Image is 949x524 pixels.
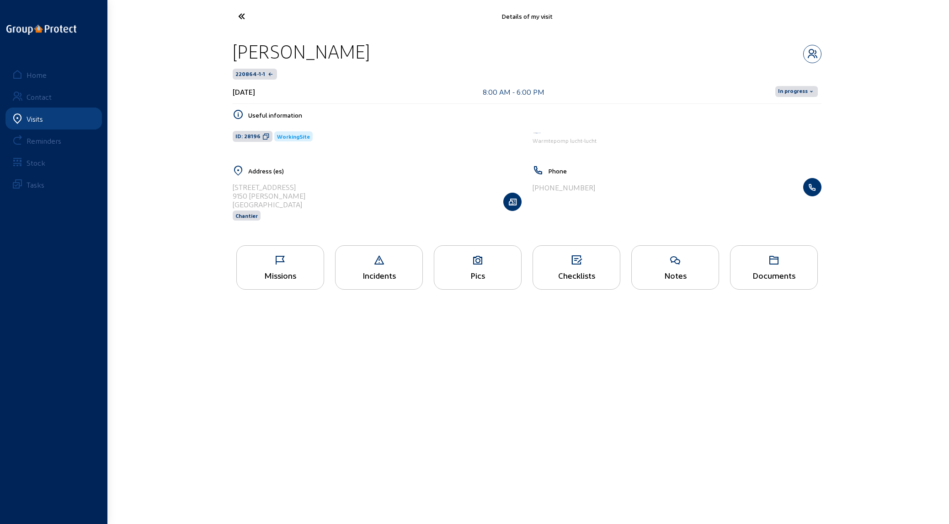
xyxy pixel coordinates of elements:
div: 9150 [PERSON_NAME] [233,191,305,200]
div: [GEOGRAPHIC_DATA] [233,200,305,209]
div: Notes [632,270,719,280]
div: [DATE] [233,87,255,96]
img: logo-oneline.png [6,25,76,35]
h5: Address (es) [248,167,522,175]
div: Missions [237,270,324,280]
a: Reminders [5,130,102,151]
div: Incidents [336,270,422,280]
div: Visits [27,114,43,123]
span: Warmtepomp lucht-lucht [533,137,597,144]
div: 8:00 AM - 6:00 PM [483,87,544,96]
span: In progress [778,88,808,95]
a: Visits [5,108,102,130]
div: Tasks [27,180,44,189]
a: Tasks [5,173,102,195]
a: Stock [5,151,102,173]
div: [PERSON_NAME] [233,40,370,63]
h5: Phone [548,167,821,175]
div: Checklists [533,270,620,280]
div: Stock [27,158,45,167]
a: Contact [5,86,102,108]
div: Contact [27,92,52,101]
div: Home [27,70,47,79]
div: Details of my visit [326,12,728,20]
div: Pics [434,270,521,280]
div: [PHONE_NUMBER] [533,183,595,192]
div: [STREET_ADDRESS] [233,183,305,191]
span: WorkingSite [277,133,310,140]
a: Home [5,64,102,86]
div: Documents [730,270,817,280]
span: 220864-1-1 [235,70,265,78]
h5: Useful information [248,111,821,119]
span: Chantier [235,212,258,219]
div: Reminders [27,136,61,145]
img: Energy Protect HVAC [533,132,542,134]
span: ID: 28196 [235,133,261,140]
